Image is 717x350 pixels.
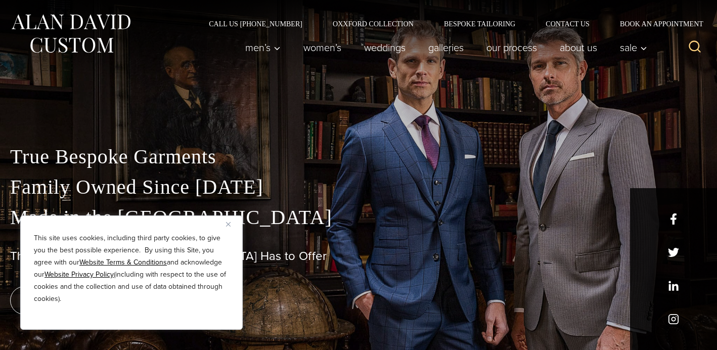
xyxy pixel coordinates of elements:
[234,37,653,58] nav: Primary Navigation
[245,42,281,53] span: Men’s
[475,37,549,58] a: Our Process
[530,20,605,27] a: Contact Us
[10,11,131,56] img: Alan David Custom
[226,218,238,230] button: Close
[429,20,530,27] a: Bespoke Tailoring
[10,142,707,233] p: True Bespoke Garments Family Owned Since [DATE] Made in the [GEOGRAPHIC_DATA]
[226,222,231,227] img: Close
[605,20,707,27] a: Book an Appointment
[620,42,647,53] span: Sale
[318,20,429,27] a: Oxxford Collection
[417,37,475,58] a: Galleries
[44,269,114,280] a: Website Privacy Policy
[549,37,609,58] a: About Us
[10,249,707,264] h1: The Best Custom Suits [GEOGRAPHIC_DATA] Has to Offer
[194,20,318,27] a: Call Us [PHONE_NUMBER]
[353,37,417,58] a: weddings
[292,37,353,58] a: Women’s
[194,20,707,27] nav: Secondary Navigation
[34,232,229,305] p: This site uses cookies, including third party cookies, to give you the best possible experience. ...
[683,35,707,60] button: View Search Form
[10,286,152,315] a: book an appointment
[79,257,167,268] a: Website Terms & Conditions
